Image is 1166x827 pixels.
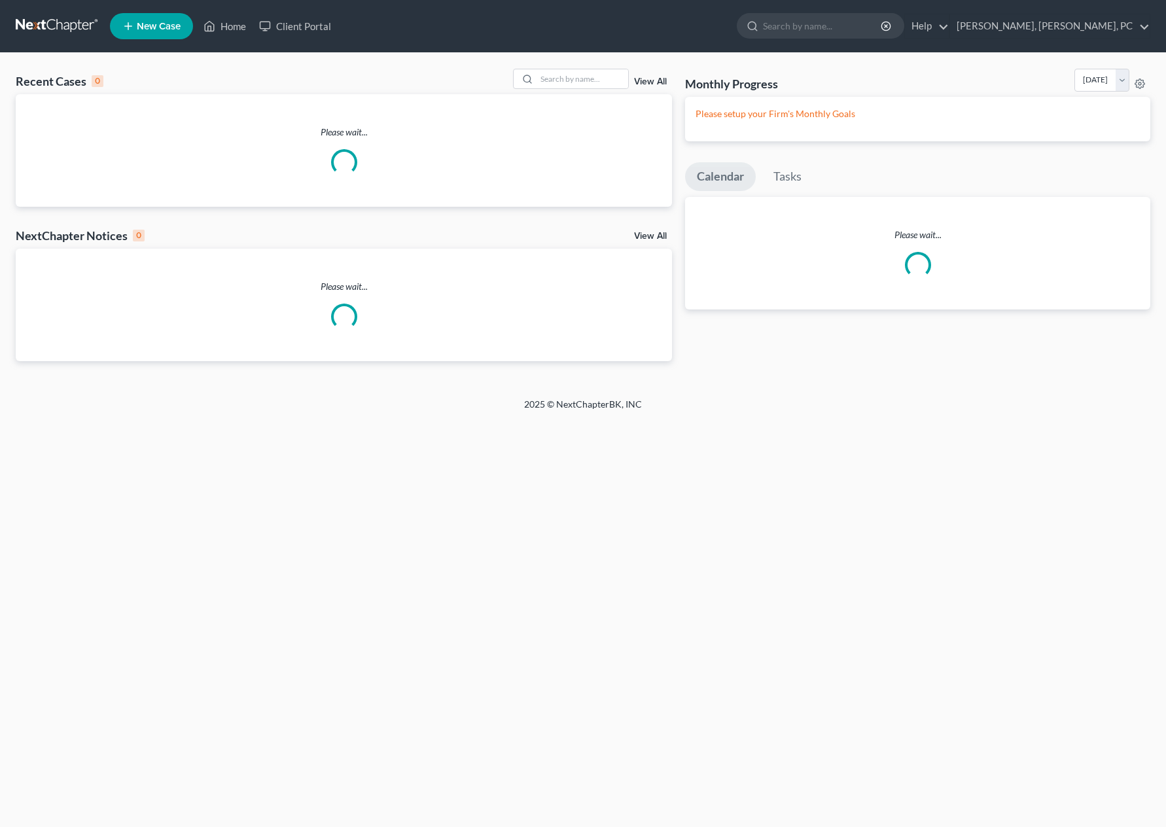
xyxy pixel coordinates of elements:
[537,69,628,88] input: Search by name...
[92,75,103,87] div: 0
[685,228,1150,241] p: Please wait...
[133,230,145,241] div: 0
[950,14,1150,38] a: [PERSON_NAME], [PERSON_NAME], PC
[16,73,103,89] div: Recent Cases
[197,14,253,38] a: Home
[696,107,1140,120] p: Please setup your Firm's Monthly Goals
[685,76,778,92] h3: Monthly Progress
[634,77,667,86] a: View All
[685,162,756,191] a: Calendar
[763,14,883,38] input: Search by name...
[634,232,667,241] a: View All
[762,162,813,191] a: Tasks
[16,280,672,293] p: Please wait...
[16,126,672,139] p: Please wait...
[16,228,145,243] div: NextChapter Notices
[210,398,956,421] div: 2025 © NextChapterBK, INC
[137,22,181,31] span: New Case
[905,14,949,38] a: Help
[253,14,338,38] a: Client Portal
